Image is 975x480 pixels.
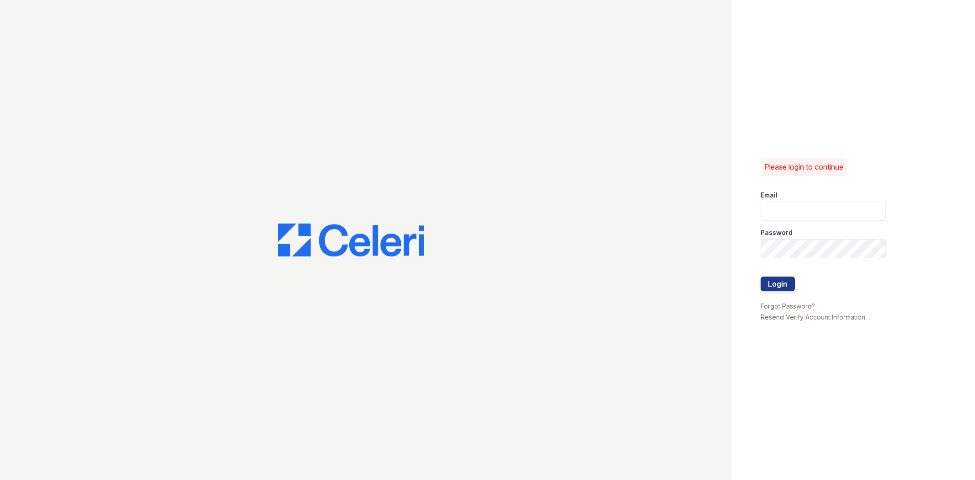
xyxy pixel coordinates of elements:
label: Email [761,191,778,200]
label: Password [761,228,793,237]
a: Resend Verify Account Information [761,313,865,321]
p: Please login to continue [764,161,843,172]
button: Login [761,277,795,291]
a: Forgot Password? [761,302,815,310]
img: CE_Logo_Blue-a8612792a0a2168367f1c8372b55b34899dd931a85d93a1a3d3e32e68fde9ad4.png [278,224,424,256]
